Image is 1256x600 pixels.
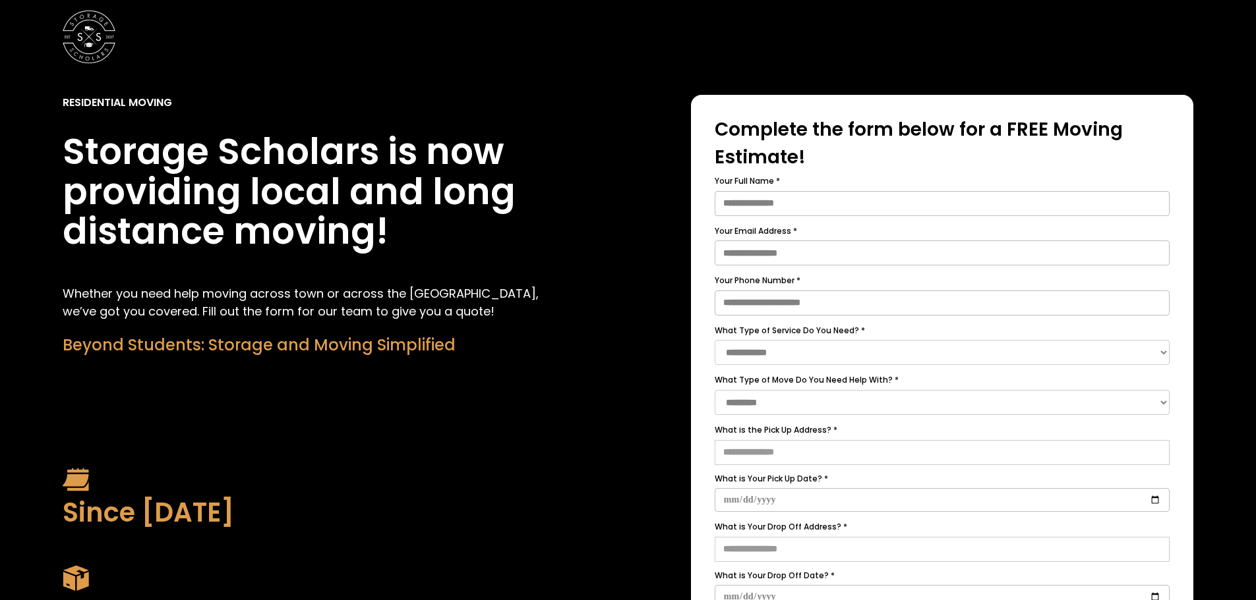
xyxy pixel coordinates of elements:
div: Since [DATE] [63,493,565,532]
label: What is the Pick Up Address? * [715,423,1170,437]
label: What is Your Pick Up Date? * [715,472,1170,486]
h1: Storage Scholars is now providing local and long distance moving! [63,132,565,252]
label: Your Phone Number * [715,273,1170,288]
label: What is Your Drop Off Date? * [715,568,1170,583]
label: What is Your Drop Off Address? * [715,520,1170,534]
img: Storage Scholars main logo [63,11,115,63]
div: Residential Moving [63,95,172,111]
div: Complete the form below for a FREE Moving Estimate! [715,116,1170,171]
label: Your Full Name * [715,174,1170,188]
div: Beyond Students: Storage and Moving Simplified [63,333,565,357]
label: What Type of Move Do You Need Help With? * [715,373,1170,387]
label: What Type of Service Do You Need? * [715,323,1170,338]
label: Your Email Address * [715,224,1170,238]
p: Whether you need help moving across town or across the [GEOGRAPHIC_DATA], we’ve got you covered. ... [63,285,565,320]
